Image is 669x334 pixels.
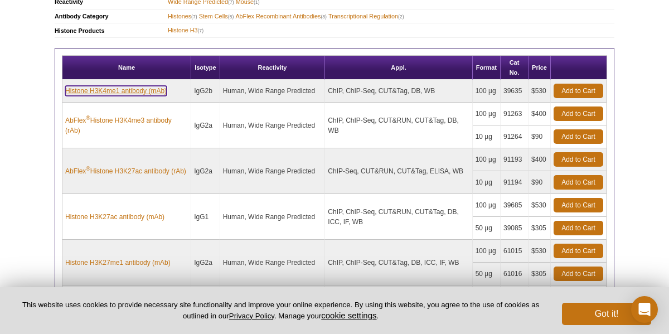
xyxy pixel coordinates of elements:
[325,56,472,80] th: Appl.
[325,103,472,148] td: ChIP, ChIP-Seq, CUT&RUN, CUT&Tag, DB, WB
[501,240,529,263] td: 61015
[529,80,551,103] td: $530
[65,166,186,176] a: AbFlex®Histone H3K27ac antibody (rAb)
[220,80,326,103] td: Human, Wide Range Predicted
[325,80,472,103] td: ChIP, ChIP-Seq, CUT&Tag, DB, WB
[325,285,472,308] td: ChIP, ChIP-Seq, CUT&Tag, WB
[473,80,501,103] td: 100 µg
[501,125,529,148] td: 91264
[529,263,551,285] td: $305
[398,14,404,20] span: (2)
[235,11,327,22] span: AbFlex Recombinant Antibodies
[529,171,551,194] td: $90
[325,148,472,194] td: ChIP-Seq, CUT&RUN, CUT&Tag, ELISA, WB
[554,198,603,212] a: Add to Cart
[473,194,501,217] td: 100 µg
[325,194,472,240] td: ChIP, ChIP-Seq, CUT&RUN, CUT&Tag, DB, ICC, IF, WB
[86,115,90,121] sup: ®
[62,56,191,80] th: Name
[191,240,220,285] td: IgG2a
[473,125,501,148] td: 10 µg
[86,166,90,172] sup: ®
[529,103,551,125] td: $400
[554,267,603,281] a: Add to Cart
[501,80,529,103] td: 39635
[473,240,501,263] td: 100 µg
[501,56,529,80] th: Cat No.
[55,23,168,38] th: Histone Products
[473,263,501,285] td: 50 µg
[529,194,551,217] td: $530
[65,86,167,96] a: Histone H3K4me1 antibody (mAb)
[191,14,197,20] span: (7)
[220,240,326,285] td: Human, Wide Range Predicted
[529,240,551,263] td: $530
[473,56,501,80] th: Format
[529,148,551,171] td: $400
[554,107,603,121] a: Add to Cart
[168,25,203,36] span: Histone H3
[220,148,326,194] td: Human, Wide Range Predicted
[220,103,326,148] td: Human, Wide Range Predicted
[501,171,529,194] td: 91194
[191,103,220,148] td: IgG2a
[325,240,472,285] td: ChIP, ChIP-Seq, CUT&Tag, DB, ICC, IF, WB
[473,217,501,240] td: 50 µg
[529,56,551,80] th: Price
[191,194,220,240] td: IgG1
[197,28,203,33] span: (7)
[220,285,326,308] td: Human, Wide Range Predicted
[501,285,529,308] td: 61435
[473,171,501,194] td: 10 µg
[501,148,529,171] td: 91193
[220,56,326,80] th: Reactivity
[501,103,529,125] td: 91263
[220,194,326,240] td: Human, Wide Range Predicted
[529,217,551,240] td: $305
[191,285,220,308] td: IgG2a
[529,125,551,148] td: $90
[229,312,274,320] a: Privacy Policy
[321,311,376,320] button: cookie settings
[168,11,197,22] span: Histones
[328,11,404,22] span: Transcriptional Regulation
[191,148,220,194] td: IgG2a
[65,115,188,135] a: AbFlex®Histone H3K4me3 antibody (rAb)
[554,152,603,167] a: Add to Cart
[18,300,544,321] p: This website uses cookies to provide necessary site functionality and improve your online experie...
[529,285,551,308] td: $530
[191,80,220,103] td: IgG2b
[562,303,651,325] button: Got it!
[473,148,501,171] td: 100 µg
[631,296,658,323] div: Open Intercom Messenger
[473,103,501,125] td: 100 µg
[501,217,529,240] td: 39085
[55,9,168,23] th: Antibody Category
[65,212,164,222] a: Histone H3K27ac antibody (mAb)
[228,14,234,20] span: (5)
[554,129,603,144] a: Add to Cart
[554,244,603,258] a: Add to Cart
[501,194,529,217] td: 39685
[321,14,327,20] span: (3)
[501,263,529,285] td: 61016
[199,11,234,22] span: Stem Cells
[473,285,501,308] td: 100 µg
[191,56,220,80] th: Isotype
[554,221,603,235] a: Add to Cart
[65,258,171,268] a: Histone H3K27me1 antibody (mAb)
[554,175,603,190] a: Add to Cart
[554,84,603,98] a: Add to Cart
